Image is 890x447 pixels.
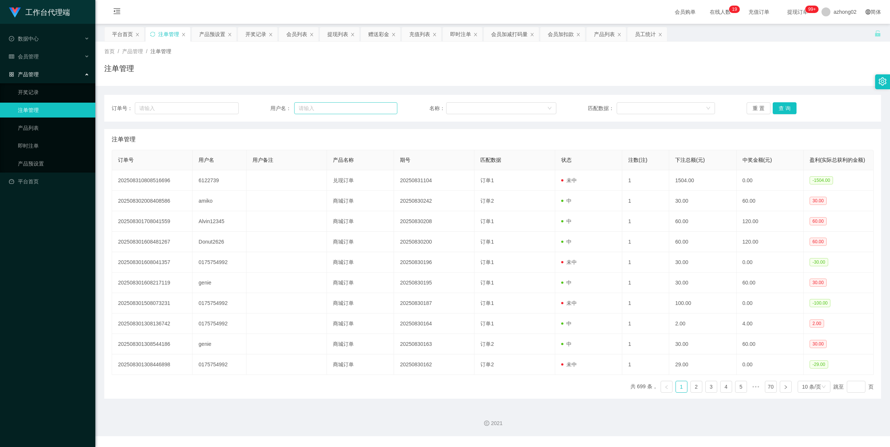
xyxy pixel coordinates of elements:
[622,334,669,354] td: 1
[783,9,812,15] span: 提现订单
[480,259,494,265] span: 订单1
[874,30,881,37] i: 图标: unlock
[750,381,762,393] span: •••
[327,27,348,41] div: 提现列表
[480,341,494,347] span: 订单2
[112,27,133,41] div: 平台首页
[810,238,827,246] span: 60.00
[112,252,193,273] td: 202508301608041357
[112,232,193,252] td: 202508301608481267
[773,102,797,114] button: 查 询
[622,313,669,334] td: 1
[228,32,232,37] i: 图标: close
[802,381,821,392] div: 10 条/页
[122,48,143,54] span: 产品管理
[112,135,136,144] span: 注单管理
[480,280,494,286] span: 订单1
[664,385,669,389] i: 图标: left
[118,48,119,54] span: /
[193,313,246,334] td: 0175754992
[676,381,687,392] a: 1
[588,104,617,112] span: 匹配数据：
[628,157,647,163] span: 注数(注)
[737,252,804,273] td: 0.00
[193,273,246,293] td: genie
[635,27,656,41] div: 员工统计
[810,197,827,205] span: 30.00
[747,102,770,114] button: 重 置
[721,381,732,392] a: 4
[252,157,273,163] span: 用户备注
[732,6,735,13] p: 1
[9,72,14,77] i: 图标: appstore-o
[622,273,669,293] td: 1
[9,54,39,60] span: 会员管理
[480,157,501,163] span: 匹配数据
[394,273,474,293] td: 20250830195
[394,170,474,191] td: 20250831104
[865,9,871,15] i: 图标: global
[805,6,819,13] sup: 1025
[480,321,494,327] span: 订单1
[118,157,134,163] span: 订单号
[199,27,225,41] div: 产品预设置
[394,232,474,252] td: 20250830200
[394,313,474,334] td: 20250830164
[9,7,21,18] img: logo.9652507e.png
[491,27,528,41] div: 会员加减打码量
[394,191,474,211] td: 20250830242
[622,191,669,211] td: 1
[327,334,394,354] td: 商城订单
[327,293,394,313] td: 商城订单
[480,218,494,224] span: 订单1
[622,211,669,232] td: 1
[394,211,474,232] td: 20250830208
[112,211,193,232] td: 202508301708041559
[561,361,577,367] span: 未中
[112,273,193,293] td: 202508301608217119
[480,177,494,183] span: 订单1
[135,102,239,114] input: 请输入
[112,170,193,191] td: 202508310808516696
[617,32,622,37] i: 图标: close
[245,27,266,41] div: 开奖记录
[158,27,179,41] div: 注单管理
[112,354,193,375] td: 202508301308446898
[193,170,246,191] td: 6122739
[181,32,186,37] i: 图标: close
[810,340,827,348] span: 30.00
[622,252,669,273] td: 1
[594,27,615,41] div: 产品列表
[9,71,39,77] span: 产品管理
[669,191,736,211] td: 30.00
[480,361,494,367] span: 订单2
[706,106,711,111] i: 图标: down
[669,293,736,313] td: 100.00
[327,170,394,191] td: 兑现订单
[193,211,246,232] td: Alvin12345
[409,27,430,41] div: 充值列表
[669,273,736,293] td: 30.00
[327,273,394,293] td: 商城订单
[193,252,246,273] td: 0175754992
[112,293,193,313] td: 202508301508073231
[135,32,140,37] i: 图标: close
[780,381,792,393] li: 下一页
[622,232,669,252] td: 1
[737,293,804,313] td: 0.00
[112,191,193,211] td: 202508302008408586
[9,54,14,59] i: 图标: table
[737,273,804,293] td: 60.00
[112,334,193,354] td: 202508301308544186
[737,191,804,211] td: 60.00
[104,63,134,74] h1: 注单管理
[394,334,474,354] td: 20250830163
[821,385,826,390] i: 图标: down
[734,6,737,13] p: 9
[193,232,246,252] td: Donut2626
[547,106,552,111] i: 图标: down
[735,381,747,392] a: 5
[480,198,494,204] span: 订单2
[810,360,828,369] span: -29.00
[833,381,874,393] div: 跳至 页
